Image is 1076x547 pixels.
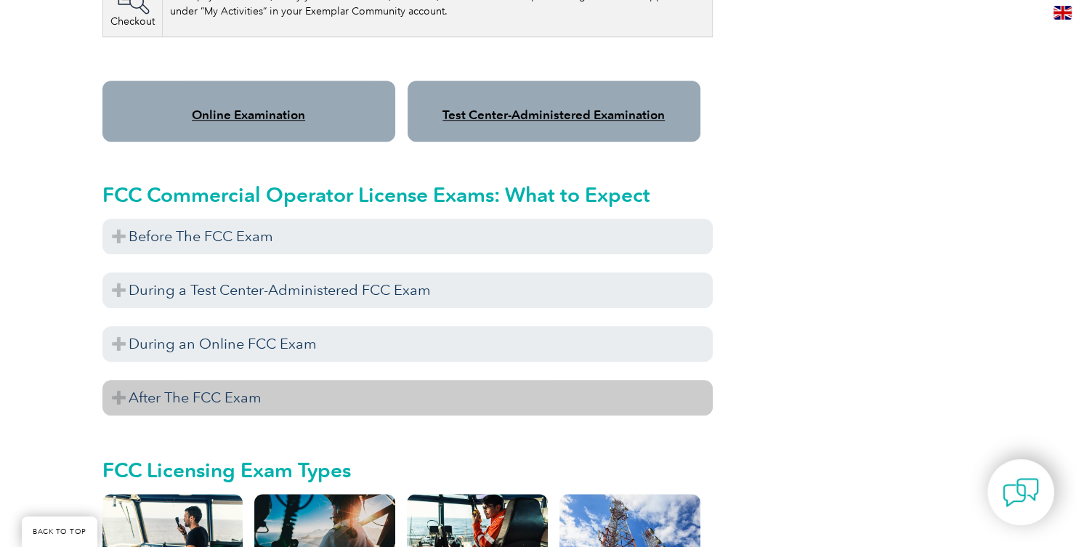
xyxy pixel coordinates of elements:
[1003,474,1039,511] img: contact-chat.png
[102,219,713,254] h3: Before The FCC Exam
[102,326,713,362] h3: During an Online FCC Exam
[102,380,713,416] h3: After The FCC Exam
[1053,6,1072,20] img: en
[192,108,305,122] a: Online Examination
[442,108,665,122] a: Test Center-Administered Examination
[102,272,713,308] h3: During a Test Center-Administered FCC Exam
[102,458,713,482] h2: FCC Licensing Exam Types
[102,183,713,206] h2: FCC Commercial Operator License Exams: What to Expect
[22,516,97,547] a: BACK TO TOP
